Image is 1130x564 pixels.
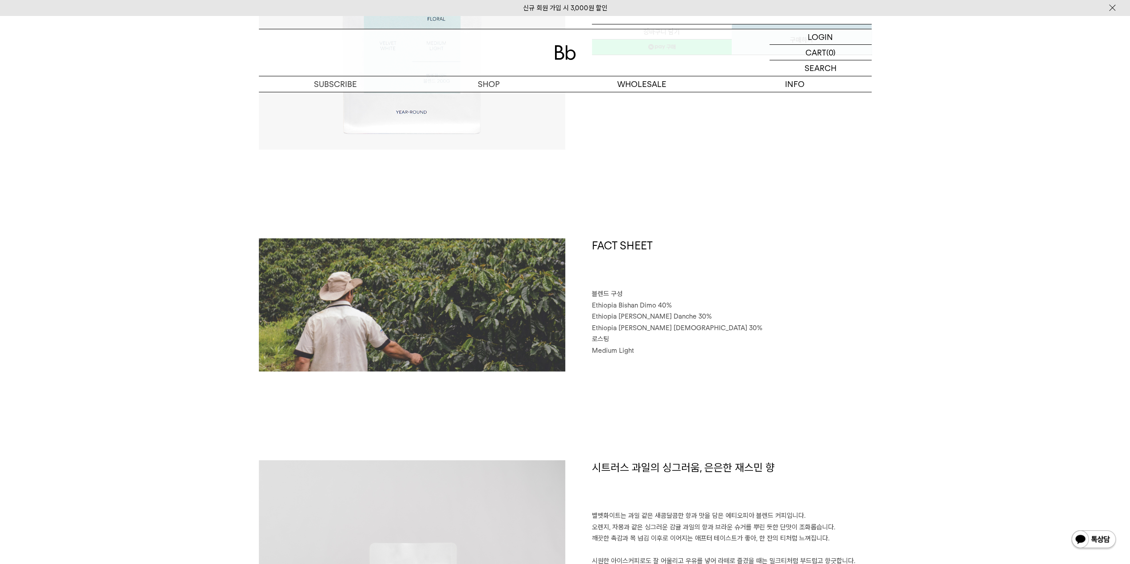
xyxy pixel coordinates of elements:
h1: FACT SHEET [592,238,872,289]
span: 로스팅 [592,335,609,343]
img: 벨벳화이트 [259,238,565,371]
p: CART [805,45,826,60]
img: 로고 [555,45,576,60]
p: INFO [718,76,872,92]
span: Ethiopia [PERSON_NAME] [DEMOGRAPHIC_DATA] 30% [592,324,762,332]
span: 블렌드 구성 [592,290,622,298]
a: 신규 회원 가입 시 3,000원 할인 [523,4,607,12]
p: (0) [826,45,836,60]
span: Medium Light [592,347,634,355]
a: CART (0) [769,45,872,60]
h1: 시트러스 과일의 싱그러움, 은은한 재스민 향 [592,460,872,511]
span: Ethiopia Bishan Dimo 40% [592,301,672,309]
span: Ethiopia [PERSON_NAME] Danche 30% [592,312,712,320]
a: SHOP [412,76,565,92]
p: LOGIN [808,29,833,44]
img: 카카오톡 채널 1:1 채팅 버튼 [1071,529,1117,551]
a: LOGIN [769,29,872,45]
p: WHOLESALE [565,76,718,92]
p: SEARCH [805,60,837,76]
a: SUBSCRIBE [259,76,412,92]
